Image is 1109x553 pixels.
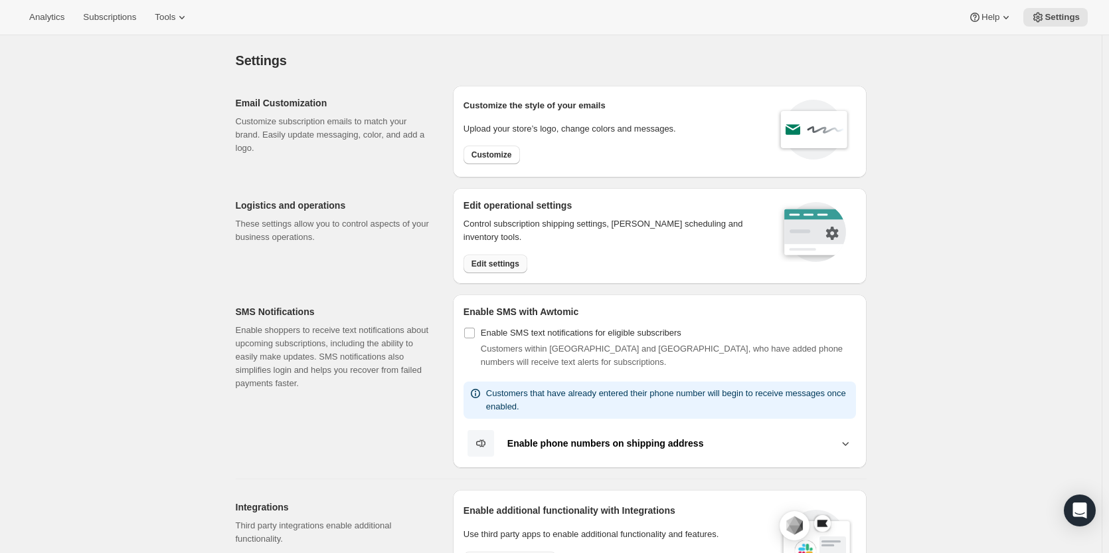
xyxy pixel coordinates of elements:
[481,328,681,338] span: Enable SMS text notifications for eligible subscribers
[981,12,999,23] span: Help
[236,519,432,546] p: Third party integrations enable additional functionality.
[236,53,287,68] span: Settings
[960,8,1021,27] button: Help
[236,115,432,155] p: Customize subscription emails to match your brand. Easily update messaging, color, and add a logo.
[236,217,432,244] p: These settings allow you to control aspects of your business operations.
[464,99,606,112] p: Customize the style of your emails
[464,122,676,136] p: Upload your store’s logo, change colors and messages.
[464,199,760,212] h2: Edit operational settings
[21,8,72,27] button: Analytics
[464,255,527,273] button: Edit settings
[486,387,851,413] p: Customers that have already entered their phone number will begin to receive messages once enabled.
[83,12,136,23] span: Subscriptions
[236,500,432,514] h2: Integrations
[464,528,766,541] p: Use third party apps to enable additional functionality and features.
[1023,8,1088,27] button: Settings
[155,12,175,23] span: Tools
[236,305,432,318] h2: SMS Notifications
[471,150,512,160] span: Customize
[464,429,856,457] button: Enable phone numbers on shipping address
[236,199,432,212] h2: Logistics and operations
[1064,495,1096,526] div: Open Intercom Messenger
[29,12,64,23] span: Analytics
[471,259,519,269] span: Edit settings
[481,344,843,367] span: Customers within [GEOGRAPHIC_DATA] and [GEOGRAPHIC_DATA], who have added phone numbers will recei...
[464,504,766,517] h2: Enable additional functionality with Integrations
[236,96,432,110] h2: Email Customization
[75,8,144,27] button: Subscriptions
[147,8,197,27] button: Tools
[464,217,760,244] p: Control subscription shipping settings, [PERSON_NAME] scheduling and inventory tools.
[1045,12,1080,23] span: Settings
[464,146,520,164] button: Customize
[507,438,704,449] b: Enable phone numbers on shipping address
[464,305,856,318] h2: Enable SMS with Awtomic
[236,324,432,390] p: Enable shoppers to receive text notifications about upcoming subscriptions, including the ability...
